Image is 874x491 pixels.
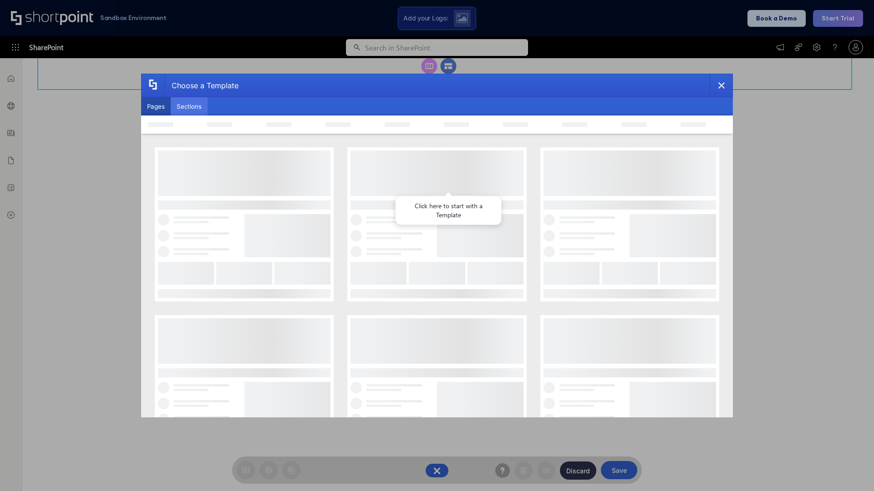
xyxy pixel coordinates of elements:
button: Sections [171,97,208,115]
div: Choose a Template [164,74,239,97]
div: template selector [141,74,733,417]
iframe: Chat Widget [828,447,874,491]
button: Pages [141,97,171,115]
